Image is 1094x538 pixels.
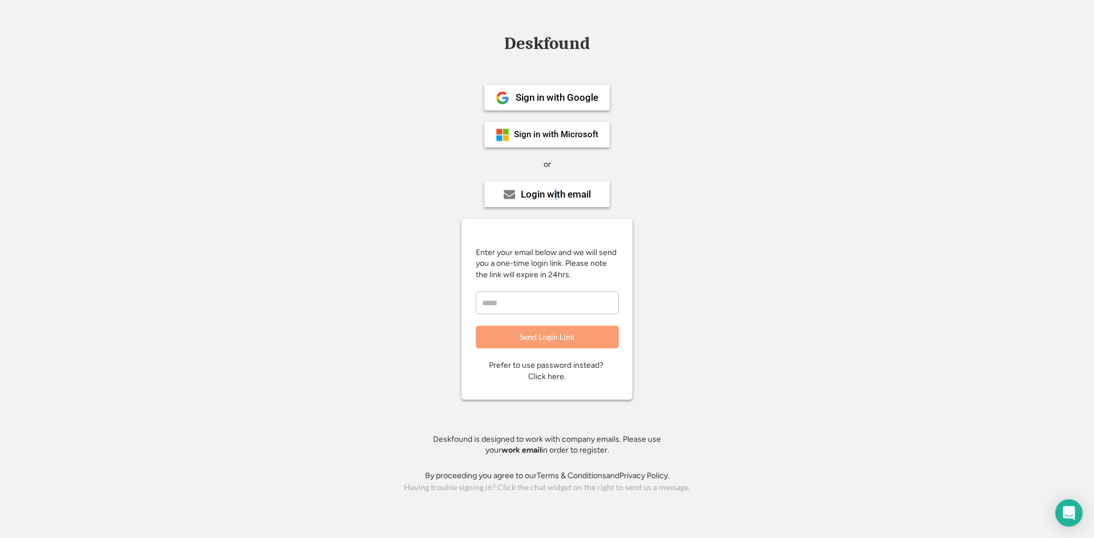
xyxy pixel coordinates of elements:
[544,159,551,170] div: or
[489,360,605,382] div: Prefer to use password instead? Click here.
[537,471,606,480] a: Terms & Conditions
[521,190,591,199] div: Login with email
[476,247,618,281] div: Enter your email below and we will send you a one-time login link. Please note the link will expi...
[496,128,509,142] img: ms-symbollockup_mssymbol_19.png
[499,35,595,52] div: Deskfound
[476,326,619,348] button: Send Login Link
[619,471,670,480] a: Privacy Policy.
[1055,499,1083,527] div: Open Intercom Messenger
[514,130,598,139] div: Sign in with Microsoft
[501,445,541,455] strong: work email
[496,91,509,105] img: 1024px-Google__G__Logo.svg.png
[425,470,670,482] div: By proceeding you agree to our and
[419,434,675,456] div: Deskfound is designed to work with company emails. Please use your in order to register.
[516,93,598,102] div: Sign in with Google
